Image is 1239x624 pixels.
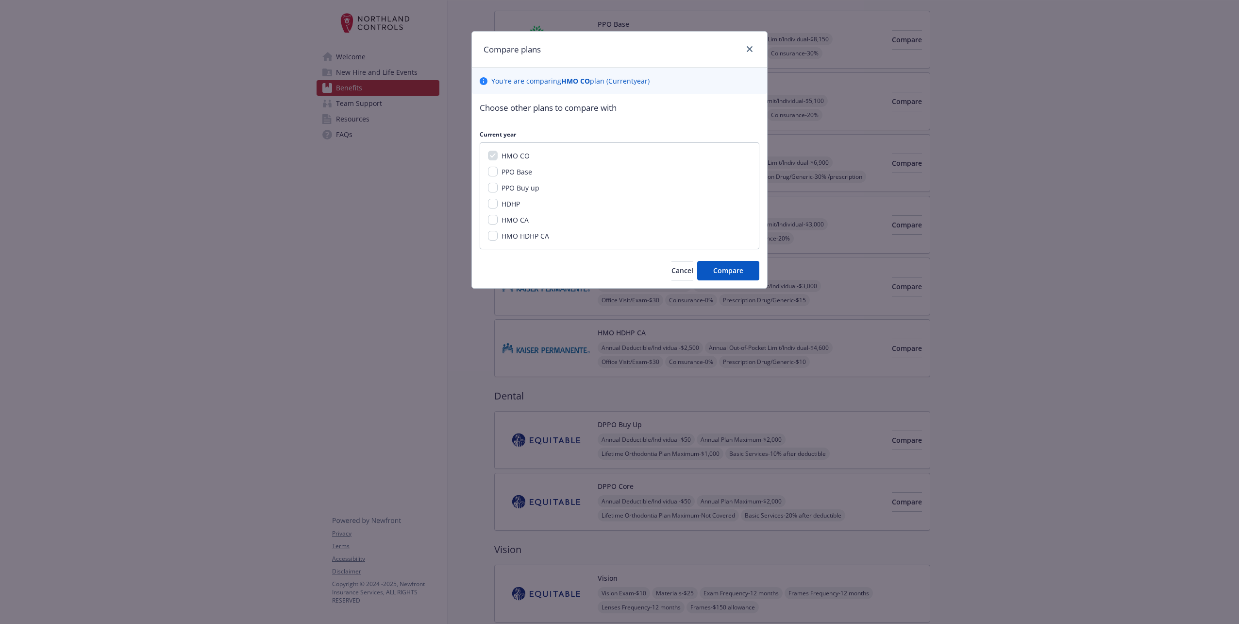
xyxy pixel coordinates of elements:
[671,261,693,280] button: Cancel
[502,151,530,160] span: HMO CO
[502,231,549,241] span: HMO HDHP CA
[671,266,693,275] span: Cancel
[480,102,759,114] p: Choose other plans to compare with
[561,76,590,86] b: HMO CO
[484,43,541,56] h1: Compare plans
[502,167,532,176] span: PPO Base
[744,43,755,55] a: close
[502,199,520,208] span: HDHP
[713,266,743,275] span: Compare
[491,76,650,86] p: You ' re are comparing plan ( Current year)
[697,261,759,280] button: Compare
[480,130,759,139] p: Current year
[502,215,529,225] span: HMO CA
[502,183,539,192] span: PPO Buy up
